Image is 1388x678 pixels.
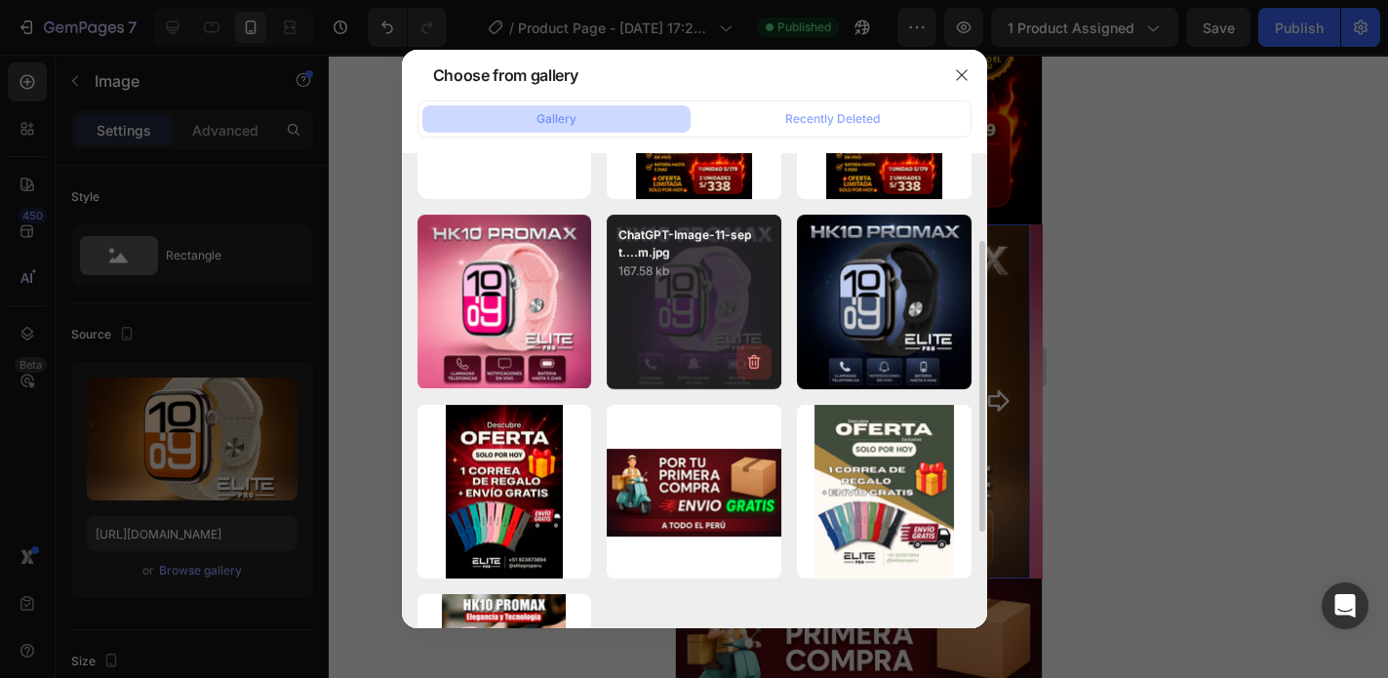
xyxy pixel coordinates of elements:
[814,405,954,579] img: image
[16,318,72,375] button: Carousel Back Arrow
[433,63,578,87] div: Choose from gallery
[618,226,770,261] p: ChatGPT-Image-11-sept....m.jpg
[1322,582,1368,629] div: Open Intercom Messenger
[354,170,708,524] img: gempages_585318487551902555-ed41d471-9c4d-4409-bfc9-aae466e2eb26.jpg
[785,110,880,128] div: Recently Deleted
[618,261,770,281] p: 167.58 kb
[417,215,592,389] img: image
[698,105,967,133] button: Recently Deleted
[422,105,691,133] button: Gallery
[294,318,350,375] button: Carousel Next Arrow
[446,405,562,579] img: image
[24,180,66,198] div: Image
[797,215,972,389] img: image
[607,448,781,536] img: image
[536,110,576,128] div: Gallery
